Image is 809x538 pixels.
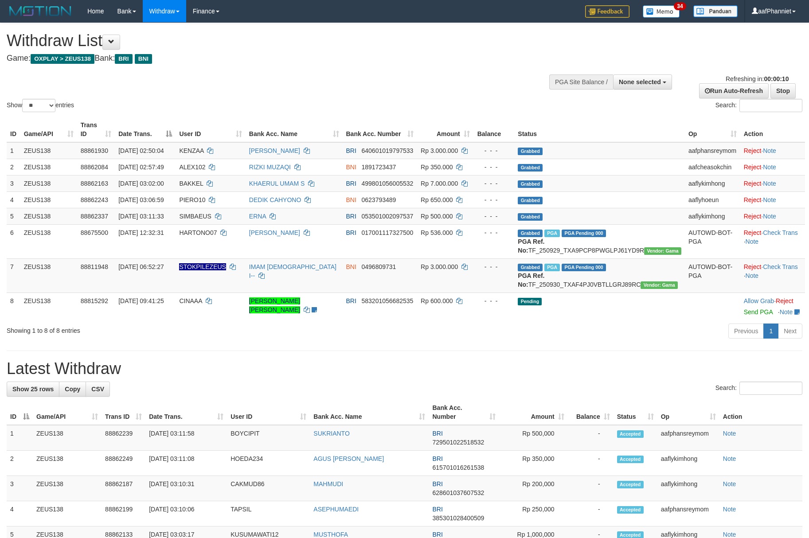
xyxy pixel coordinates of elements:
[499,400,568,425] th: Amount: activate to sort column ascending
[102,501,145,526] td: 88862199
[77,117,115,142] th: Trans ID: activate to sort column ascending
[685,191,740,208] td: aaflyhoeun
[518,197,543,204] span: Grabbed
[499,425,568,451] td: Rp 500,000
[362,164,396,171] span: Copy 1891723437 to clipboard
[432,515,484,522] span: Copy 385301028400509 to clipboard
[249,147,300,154] a: [PERSON_NAME]
[118,229,164,236] span: [DATE] 12:32:31
[362,196,396,203] span: Copy 0623793489 to clipboard
[176,117,245,142] th: User ID: activate to sort column ascending
[313,480,343,487] a: MAHMUDI
[7,191,20,208] td: 4
[115,54,132,64] span: BRI
[421,164,453,171] span: Rp 350.000
[65,386,80,393] span: Copy
[115,117,176,142] th: Date Trans.: activate to sort column descending
[514,258,685,292] td: TF_250930_TXAF4PJ0VBTLLGRJ89RC
[518,164,543,172] span: Grabbed
[740,292,805,320] td: ·
[20,191,77,208] td: ZEUS138
[31,54,94,64] span: OXPLAY > ZEUS138
[685,258,740,292] td: AUTOWD-BOT-PGA
[249,229,300,236] a: [PERSON_NAME]
[227,476,310,501] td: CAKMUD86
[7,323,330,335] div: Showing 1 to 8 of 8 entries
[33,400,102,425] th: Game/API: activate to sort column ascending
[617,456,644,463] span: Accepted
[562,230,606,237] span: PGA Pending
[20,292,77,320] td: ZEUS138
[763,324,778,339] a: 1
[33,501,102,526] td: ZEUS138
[7,159,20,175] td: 2
[417,117,473,142] th: Amount: activate to sort column ascending
[770,83,796,98] a: Stop
[518,180,543,188] span: Grabbed
[7,175,20,191] td: 3
[346,196,356,203] span: BNI
[643,5,680,18] img: Button%20Memo.svg
[81,147,108,154] span: 88861930
[617,506,644,514] span: Accepted
[179,297,202,304] span: CINAAA
[740,208,805,224] td: ·
[641,281,678,289] span: Vendor URL: https://trx31.1velocity.biz
[81,164,108,171] span: 88862084
[118,164,164,171] span: [DATE] 02:57:49
[544,264,560,271] span: Marked by aafsreyleap
[135,54,152,64] span: BNI
[728,324,764,339] a: Previous
[7,208,20,224] td: 5
[102,400,145,425] th: Trans ID: activate to sort column ascending
[780,308,793,316] a: Note
[477,262,511,271] div: - - -
[249,213,266,220] a: ERNA
[763,229,798,236] a: Check Trans
[776,297,793,304] a: Reject
[685,142,740,159] td: aafphansreymom
[518,148,543,155] span: Grabbed
[421,180,458,187] span: Rp 7.000.000
[432,455,442,462] span: BRI
[81,196,108,203] span: 88862243
[740,224,805,258] td: · ·
[518,264,543,271] span: Grabbed
[432,489,484,496] span: Copy 628601037607532 to clipboard
[118,180,164,187] span: [DATE] 03:02:00
[346,297,356,304] span: BRI
[477,146,511,155] div: - - -
[145,400,227,425] th: Date Trans.: activate to sort column ascending
[249,180,305,187] a: KHAERUL UMAM S
[432,430,442,437] span: BRI
[33,451,102,476] td: ZEUS138
[432,464,484,471] span: Copy 615701016261538 to clipboard
[20,258,77,292] td: ZEUS138
[91,386,104,393] span: CSV
[619,78,661,86] span: None selected
[477,296,511,305] div: - - -
[421,213,453,220] span: Rp 500.000
[723,455,736,462] a: Note
[568,451,614,476] td: -
[685,175,740,191] td: aaflykimhong
[657,476,719,501] td: aaflykimhong
[568,425,614,451] td: -
[740,191,805,208] td: ·
[499,501,568,526] td: Rp 250,000
[723,430,736,437] a: Note
[518,298,542,305] span: Pending
[7,476,33,501] td: 3
[20,175,77,191] td: ZEUS138
[81,263,108,270] span: 88811948
[473,117,515,142] th: Balance
[7,258,20,292] td: 7
[118,147,164,154] span: [DATE] 02:50:04
[518,272,544,288] b: PGA Ref. No:
[249,164,291,171] a: RIZKI MUZAQI
[313,531,348,538] a: MUSTHOFA
[719,400,802,425] th: Action
[346,164,356,171] span: BNI
[362,147,414,154] span: Copy 640601019797533 to clipboard
[763,196,776,203] a: Note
